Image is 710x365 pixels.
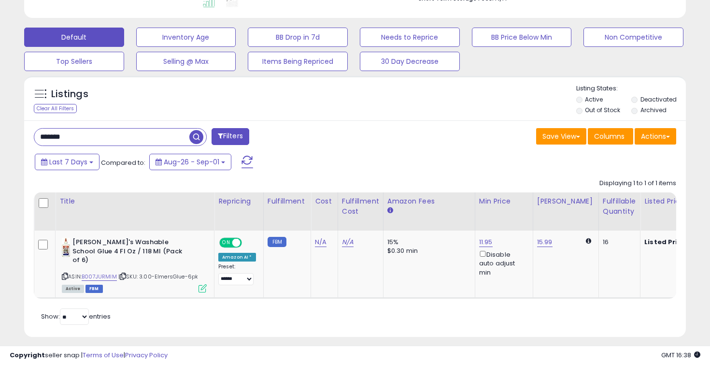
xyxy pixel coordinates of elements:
[136,52,236,71] button: Selling @ Max
[218,263,256,285] div: Preset:
[387,196,471,206] div: Amazon Fees
[62,238,70,257] img: 41HDihYpybL._SL40_.jpg
[342,237,354,247] a: N/A
[585,95,603,103] label: Active
[24,52,124,71] button: Top Sellers
[472,28,572,47] button: BB Price Below Min
[268,237,286,247] small: FBM
[35,154,99,170] button: Last 7 Days
[588,128,633,145] button: Columns
[164,157,219,167] span: Aug-26 - Sep-01
[41,312,111,321] span: Show: entries
[118,273,198,280] span: | SKU: 3.00-ElmersGlue-6pk
[59,196,210,206] div: Title
[640,95,677,103] label: Deactivated
[661,350,700,360] span: 2025-09-9 16:38 GMT
[537,196,595,206] div: [PERSON_NAME]
[315,196,334,206] div: Cost
[315,237,327,247] a: N/A
[585,106,620,114] label: Out of Stock
[576,84,686,93] p: Listing States:
[583,28,683,47] button: Non Competitive
[101,158,145,167] span: Compared to:
[387,238,468,247] div: 15%
[82,273,117,281] a: B007JURMIM
[212,128,249,145] button: Filters
[268,196,307,206] div: Fulfillment
[479,249,525,277] div: Disable auto adjust min
[10,350,45,360] strong: Copyright
[149,154,231,170] button: Aug-26 - Sep-01
[248,28,348,47] button: BB Drop in 7d
[387,206,393,215] small: Amazon Fees.
[83,350,124,360] a: Terms of Use
[24,28,124,47] button: Default
[536,128,586,145] button: Save View
[640,106,667,114] label: Archived
[62,285,84,293] span: All listings currently available for purchase on Amazon
[342,196,379,217] div: Fulfillment Cost
[72,238,190,267] b: [PERSON_NAME]'s Washable School Glue 4 Fl Oz / 118 Ml (Pack of 6)
[241,239,256,247] span: OFF
[603,238,633,247] div: 16
[479,237,493,247] a: 11.95
[635,128,676,145] button: Actions
[218,196,259,206] div: Repricing
[10,351,168,360] div: seller snap | |
[49,157,87,167] span: Last 7 Days
[51,88,88,101] h5: Listings
[537,237,553,247] a: 15.99
[644,237,688,247] b: Listed Price:
[220,239,232,247] span: ON
[136,28,236,47] button: Inventory Age
[360,28,460,47] button: Needs to Reprice
[248,52,348,71] button: Items Being Repriced
[218,253,256,262] div: Amazon AI *
[387,247,468,255] div: $0.30 min
[360,52,460,71] button: 30 Day Decrease
[479,196,529,206] div: Min Price
[599,179,676,188] div: Displaying 1 to 1 of 1 items
[603,196,636,217] div: Fulfillable Quantity
[85,285,103,293] span: FBM
[62,238,207,292] div: ASIN:
[125,350,168,360] a: Privacy Policy
[594,131,625,141] span: Columns
[34,104,77,113] div: Clear All Filters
